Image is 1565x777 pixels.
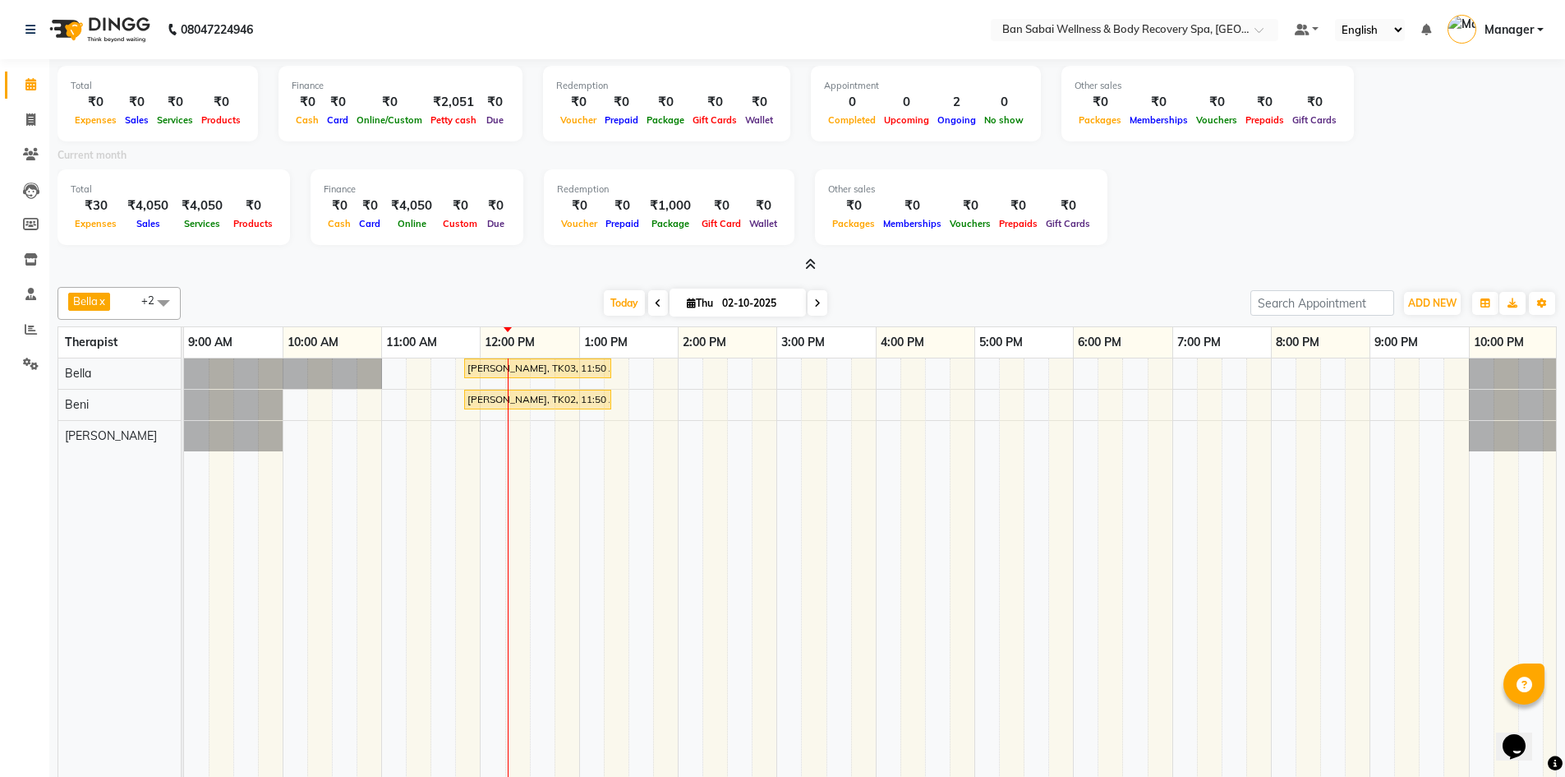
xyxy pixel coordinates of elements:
span: Expenses [71,218,121,229]
div: ₹0 [946,197,995,215]
span: Package [642,114,688,126]
div: ₹0 [688,93,741,112]
span: Completed [824,114,880,126]
span: Prepaids [1241,114,1288,126]
div: ₹0 [1241,93,1288,112]
div: Redemption [556,79,777,93]
a: 5:00 PM [975,331,1027,354]
div: 0 [880,93,933,112]
span: Beni [65,397,89,412]
div: ₹2,051 [426,93,481,112]
button: ADD NEW [1404,292,1461,315]
div: ₹0 [153,93,197,112]
span: Packages [828,218,879,229]
div: [PERSON_NAME], TK02, 11:50 AM-01:20 PM, Swedish Massage (Medium Pressure)-90min [466,392,610,407]
div: ₹0 [556,93,601,112]
div: ₹0 [601,93,642,112]
div: 2 [933,93,980,112]
span: Products [197,114,245,126]
div: ₹0 [292,93,323,112]
div: ₹0 [601,197,643,215]
div: Total [71,79,245,93]
div: ₹0 [557,197,601,215]
span: Products [229,218,277,229]
div: ₹0 [352,93,426,112]
a: 3:00 PM [777,331,829,354]
div: Finance [324,183,510,197]
span: Bella [73,294,98,308]
span: Due [483,218,509,229]
span: Therapist [65,335,117,349]
span: Ongoing [933,114,980,126]
a: 9:00 PM [1370,331,1422,354]
span: Online [394,218,430,229]
span: Vouchers [1192,114,1241,126]
span: Thu [683,297,717,309]
span: Manager [1484,21,1534,39]
div: ₹0 [1192,93,1241,112]
span: Sales [121,114,153,126]
span: Due [482,114,508,126]
div: ₹0 [1125,93,1192,112]
span: Wallet [745,218,781,229]
div: ₹0 [439,197,481,215]
a: 10:00 AM [283,331,343,354]
span: Gift Cards [688,114,741,126]
img: logo [42,7,154,53]
div: ₹0 [1075,93,1125,112]
span: Vouchers [946,218,995,229]
div: ₹0 [323,93,352,112]
input: Search Appointment [1250,290,1394,316]
span: +2 [141,294,167,307]
span: Upcoming [880,114,933,126]
div: ₹0 [828,197,879,215]
span: Voucher [557,218,601,229]
span: Memberships [879,218,946,229]
span: Cash [292,114,323,126]
div: ₹0 [71,93,121,112]
span: Bella [65,366,91,381]
a: 8:00 PM [1272,331,1323,354]
a: 4:00 PM [877,331,928,354]
input: 2025-10-02 [717,291,799,316]
b: 08047224946 [181,7,253,53]
span: Online/Custom [352,114,426,126]
div: ₹0 [1042,197,1094,215]
a: 7:00 PM [1173,331,1225,354]
span: Package [647,218,693,229]
div: ₹1,000 [643,197,697,215]
span: Sales [132,218,164,229]
a: 10:00 PM [1470,331,1528,354]
div: Appointment [824,79,1028,93]
div: ₹0 [741,93,777,112]
a: x [98,294,105,308]
div: ₹4,050 [175,197,229,215]
span: Today [604,290,645,316]
a: 2:00 PM [679,331,730,354]
div: ₹4,050 [121,197,175,215]
div: ₹0 [481,93,509,112]
span: Packages [1075,114,1125,126]
a: 9:00 AM [184,331,237,354]
div: ₹0 [745,197,781,215]
div: ₹0 [995,197,1042,215]
div: 0 [980,93,1028,112]
span: Services [180,218,224,229]
div: ₹0 [481,197,510,215]
span: Card [355,218,384,229]
span: Gift Cards [1042,218,1094,229]
div: ₹0 [697,197,745,215]
div: Finance [292,79,509,93]
a: 12:00 PM [481,331,539,354]
span: Voucher [556,114,601,126]
span: Prepaid [601,218,643,229]
img: Manager [1448,15,1476,44]
span: Prepaids [995,218,1042,229]
div: ₹0 [1288,93,1341,112]
label: Current month [58,148,127,163]
span: Memberships [1125,114,1192,126]
span: Cash [324,218,355,229]
iframe: chat widget [1496,711,1549,761]
span: Wallet [741,114,777,126]
div: ₹0 [324,197,355,215]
